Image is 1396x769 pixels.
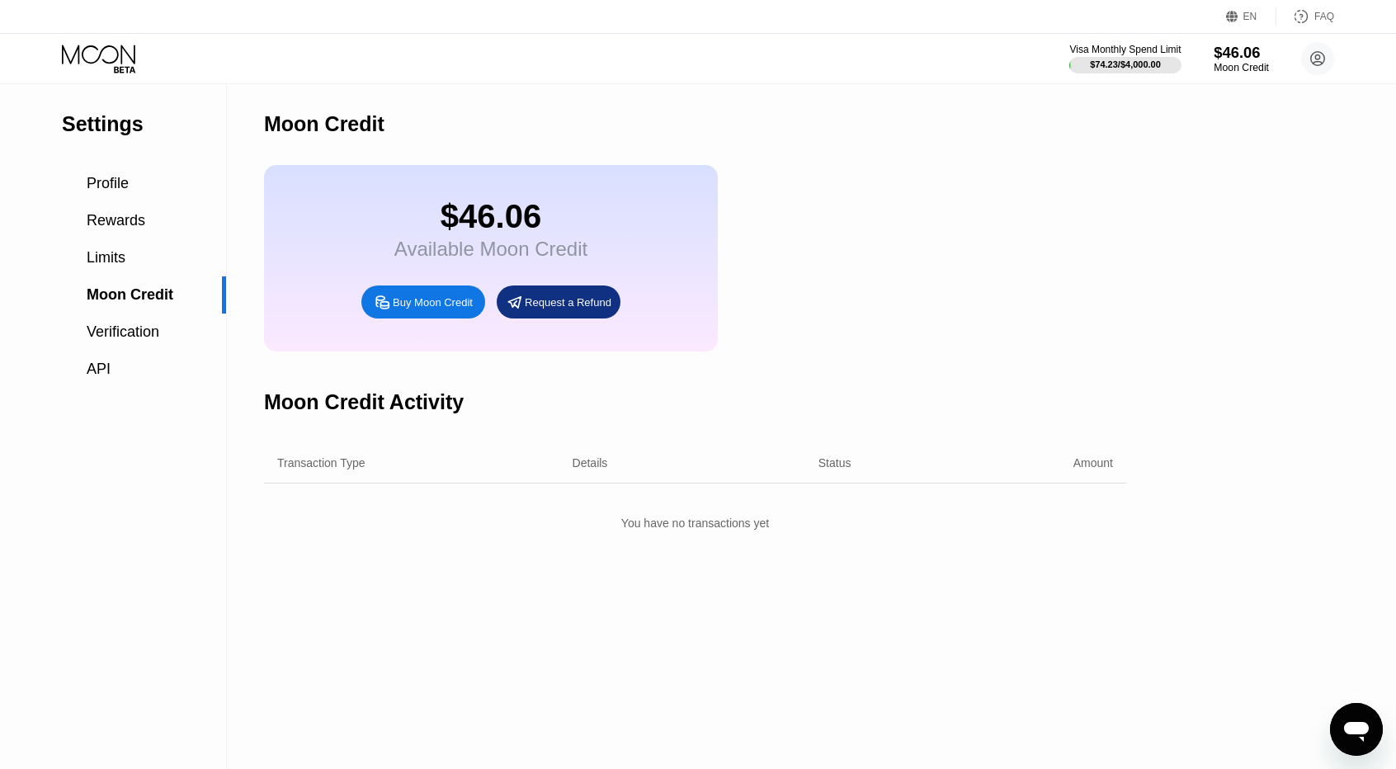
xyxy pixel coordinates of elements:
[393,295,473,309] div: Buy Moon Credit
[87,175,129,191] span: Profile
[1214,62,1269,73] div: Moon Credit
[1276,8,1334,25] div: FAQ
[87,212,145,229] span: Rewards
[1090,59,1161,69] div: $74.23 / $4,000.00
[264,390,464,414] div: Moon Credit Activity
[573,456,608,469] div: Details
[1069,44,1181,73] div: Visa Monthly Spend Limit$74.23/$4,000.00
[62,112,226,136] div: Settings
[361,285,485,318] div: Buy Moon Credit
[1214,44,1269,61] div: $46.06
[525,295,611,309] div: Request a Refund
[264,112,384,136] div: Moon Credit
[1073,456,1113,469] div: Amount
[87,323,159,340] span: Verification
[497,285,620,318] div: Request a Refund
[87,249,125,266] span: Limits
[1214,44,1269,73] div: $46.06Moon Credit
[1330,703,1383,756] iframe: Button to launch messaging window
[1243,11,1257,22] div: EN
[818,456,851,469] div: Status
[394,198,587,235] div: $46.06
[87,286,173,303] span: Moon Credit
[1226,8,1276,25] div: EN
[1314,11,1334,22] div: FAQ
[264,508,1126,538] div: You have no transactions yet
[1069,44,1181,55] div: Visa Monthly Spend Limit
[394,238,587,261] div: Available Moon Credit
[277,456,366,469] div: Transaction Type
[87,361,111,377] span: API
